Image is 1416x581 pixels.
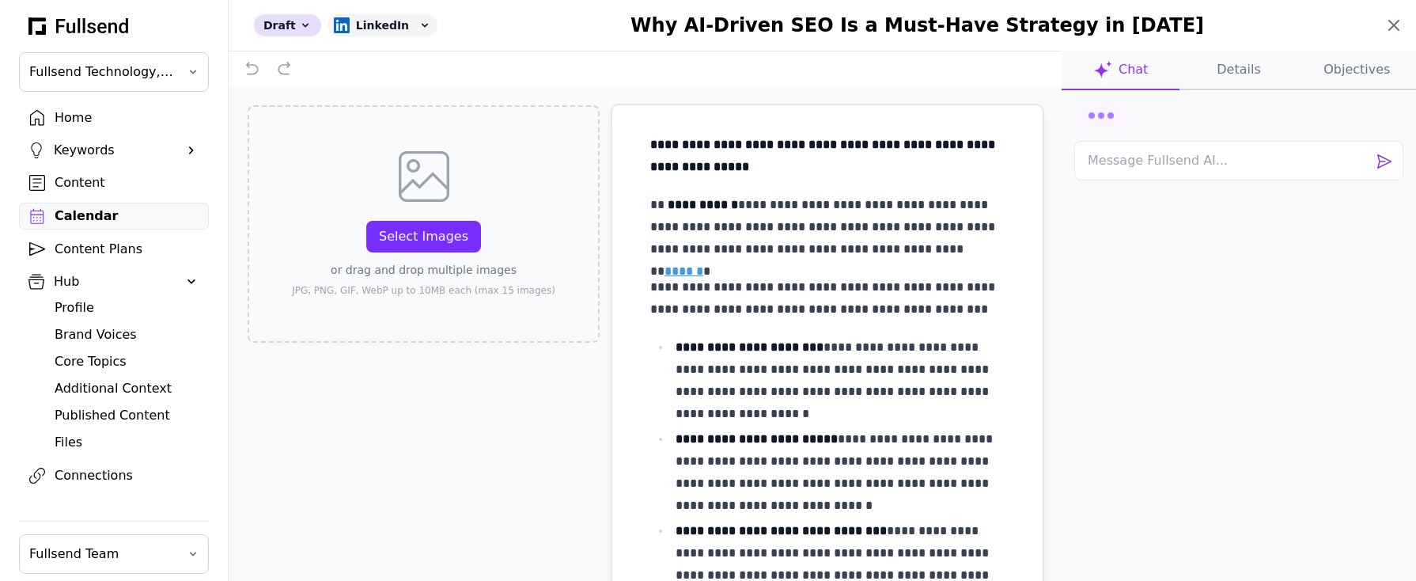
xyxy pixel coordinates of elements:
[331,262,517,278] p: or drag and drop multiple images
[551,13,1283,38] h1: Why AI-Driven SEO Is a Must-Have Strategy in [DATE]
[254,14,321,36] div: Draft
[1179,51,1297,90] button: Details
[1062,51,1179,90] button: Chat
[1298,51,1416,90] button: Objectives
[292,284,555,297] p: JPG, PNG, GIF, WebP up to 10MB each (max 15 images)
[379,227,468,246] div: Select Images
[366,221,481,253] button: Select Images
[327,14,437,36] div: LinkedIn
